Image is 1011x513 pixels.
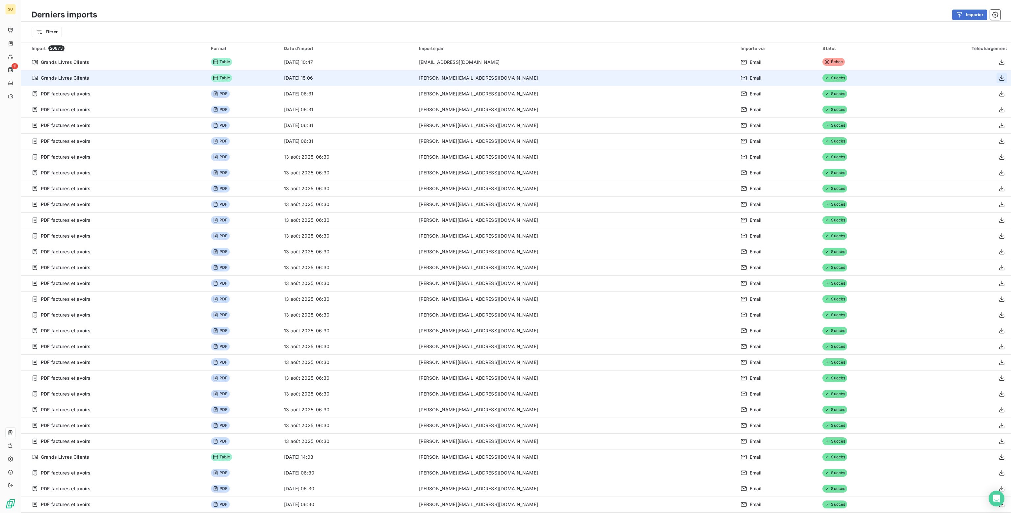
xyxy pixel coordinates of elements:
[415,196,737,212] td: [PERSON_NAME][EMAIL_ADDRESS][DOMAIN_NAME]
[419,46,733,51] div: Importé par
[822,153,847,161] span: Succès
[211,437,229,445] span: PDF
[750,375,762,381] span: Email
[41,422,91,429] span: PDF factures et avoirs
[211,295,229,303] span: PDF
[750,59,762,65] span: Email
[415,117,737,133] td: [PERSON_NAME][EMAIL_ADDRESS][DOMAIN_NAME]
[280,465,415,481] td: [DATE] 06:30
[750,454,762,460] span: Email
[415,149,737,165] td: [PERSON_NAME][EMAIL_ADDRESS][DOMAIN_NAME]
[41,122,91,129] span: PDF factures et avoirs
[211,248,229,256] span: PDF
[41,201,91,208] span: PDF factures et avoirs
[822,137,847,145] span: Succès
[750,248,762,255] span: Email
[280,165,415,181] td: 13 août 2025, 06:30
[822,311,847,319] span: Succès
[280,102,415,117] td: [DATE] 06:31
[211,264,229,271] span: PDF
[415,354,737,370] td: [PERSON_NAME][EMAIL_ADDRESS][DOMAIN_NAME]
[750,501,762,508] span: Email
[280,86,415,102] td: [DATE] 06:31
[280,497,415,512] td: [DATE] 06:30
[41,359,91,366] span: PDF factures et avoirs
[211,406,229,414] span: PDF
[415,181,737,196] td: [PERSON_NAME][EMAIL_ADDRESS][DOMAIN_NAME]
[211,137,229,145] span: PDF
[750,90,762,97] span: Email
[822,200,847,208] span: Succès
[211,106,229,114] span: PDF
[822,264,847,271] span: Succès
[822,374,847,382] span: Succès
[41,90,91,97] span: PDF factures et avoirs
[280,323,415,339] td: 13 août 2025, 06:30
[41,169,91,176] span: PDF factures et avoirs
[5,64,15,75] a: 11
[280,228,415,244] td: 13 août 2025, 06:30
[280,212,415,228] td: 13 août 2025, 06:30
[750,185,762,192] span: Email
[211,358,229,366] span: PDF
[41,454,89,460] span: Grands Livres Clients
[750,264,762,271] span: Email
[822,327,847,335] span: Succès
[750,296,762,302] span: Email
[415,433,737,449] td: [PERSON_NAME][EMAIL_ADDRESS][DOMAIN_NAME]
[211,279,229,287] span: PDF
[280,370,415,386] td: 13 août 2025, 06:30
[211,374,229,382] span: PDF
[750,312,762,318] span: Email
[415,260,737,275] td: [PERSON_NAME][EMAIL_ADDRESS][DOMAIN_NAME]
[415,386,737,402] td: [PERSON_NAME][EMAIL_ADDRESS][DOMAIN_NAME]
[211,169,229,177] span: PDF
[280,275,415,291] td: 13 août 2025, 06:30
[211,46,276,51] div: Format
[280,244,415,260] td: 13 août 2025, 06:30
[280,481,415,497] td: [DATE] 06:30
[415,402,737,418] td: [PERSON_NAME][EMAIL_ADDRESS][DOMAIN_NAME]
[280,402,415,418] td: 13 août 2025, 06:30
[41,343,91,350] span: PDF factures et avoirs
[211,485,229,493] span: PDF
[48,45,65,51] span: 20873
[822,46,897,51] div: Statut
[41,106,91,113] span: PDF factures et avoirs
[822,185,847,192] span: Succès
[41,233,91,239] span: PDF factures et avoirs
[5,4,16,14] div: SO
[211,153,229,161] span: PDF
[41,470,91,476] span: PDF factures et avoirs
[750,391,762,397] span: Email
[32,9,97,21] h3: Derniers imports
[41,264,91,271] span: PDF factures et avoirs
[822,343,847,350] span: Succès
[280,133,415,149] td: [DATE] 06:31
[415,497,737,512] td: [PERSON_NAME][EMAIL_ADDRESS][DOMAIN_NAME]
[211,232,229,240] span: PDF
[211,327,229,335] span: PDF
[415,275,737,291] td: [PERSON_NAME][EMAIL_ADDRESS][DOMAIN_NAME]
[280,149,415,165] td: 13 août 2025, 06:30
[822,406,847,414] span: Succès
[822,469,847,477] span: Succès
[822,500,847,508] span: Succès
[211,343,229,350] span: PDF
[5,499,16,509] img: Logo LeanPay
[280,339,415,354] td: 13 août 2025, 06:30
[905,46,1007,51] div: Téléchargement
[280,354,415,370] td: 13 août 2025, 06:30
[415,86,737,102] td: [PERSON_NAME][EMAIL_ADDRESS][DOMAIN_NAME]
[750,233,762,239] span: Email
[41,185,91,192] span: PDF factures et avoirs
[41,154,91,160] span: PDF factures et avoirs
[211,390,229,398] span: PDF
[415,481,737,497] td: [PERSON_NAME][EMAIL_ADDRESS][DOMAIN_NAME]
[280,260,415,275] td: 13 août 2025, 06:30
[952,10,987,20] button: Importer
[822,121,847,129] span: Succès
[280,449,415,465] td: [DATE] 14:03
[280,54,415,70] td: [DATE] 10:47
[750,169,762,176] span: Email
